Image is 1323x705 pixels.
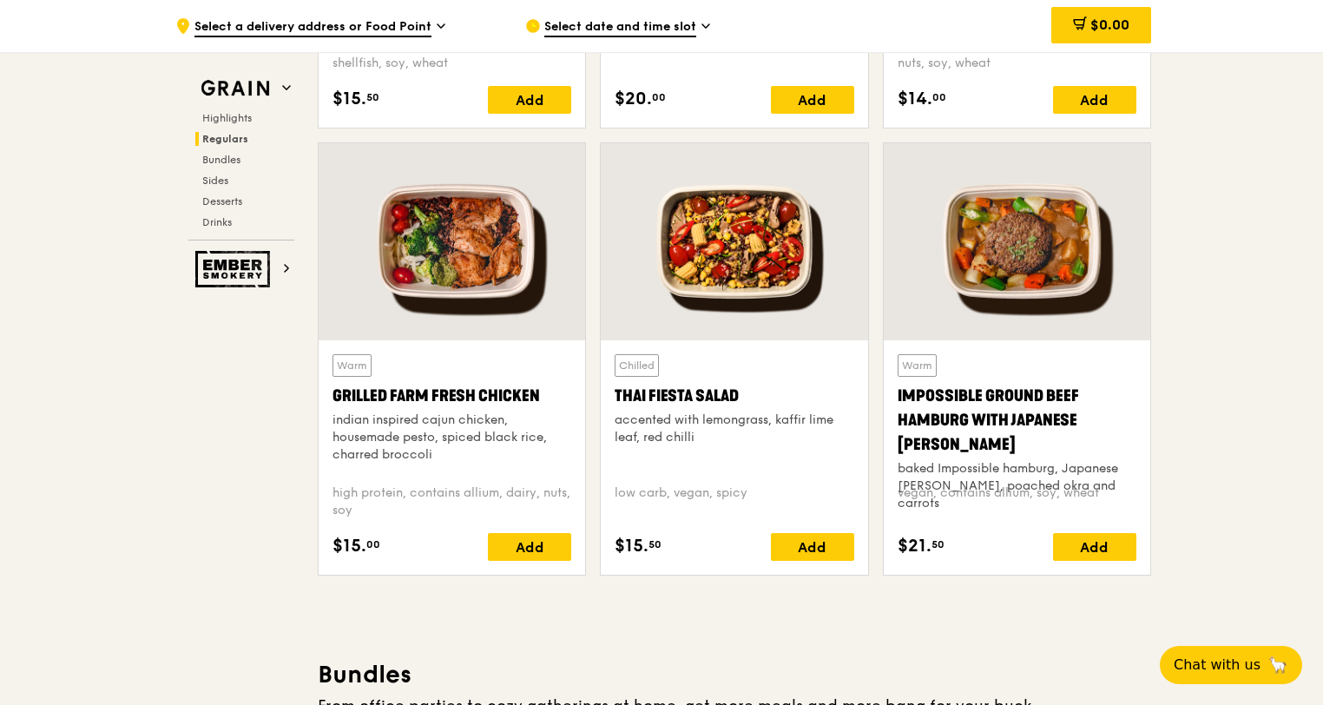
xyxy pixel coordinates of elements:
[898,384,1136,457] div: Impossible Ground Beef Hamburg with Japanese [PERSON_NAME]
[615,354,659,377] div: Chilled
[898,354,937,377] div: Warm
[318,659,1151,690] h3: Bundles
[1053,533,1136,561] div: Add
[898,86,932,112] span: $14.
[332,412,571,464] div: indian inspired cajun chicken, housemade pesto, spiced black rice, charred broccoli
[1053,86,1136,114] div: Add
[332,86,366,112] span: $15.
[544,18,696,37] span: Select date and time slot
[652,90,666,104] span: 00
[488,533,571,561] div: Add
[194,18,431,37] span: Select a delivery address or Food Point
[771,86,854,114] div: Add
[771,533,854,561] div: Add
[615,384,853,408] div: Thai Fiesta Salad
[366,537,380,551] span: 00
[202,175,228,187] span: Sides
[202,216,232,228] span: Drinks
[615,37,853,72] div: pescatarian, contains egg, soy, wheat
[898,533,931,559] span: $21.
[195,73,275,104] img: Grain web logo
[648,537,661,551] span: 50
[931,537,945,551] span: 50
[332,354,372,377] div: Warm
[615,484,853,519] div: low carb, vegan, spicy
[488,86,571,114] div: Add
[615,533,648,559] span: $15.
[366,90,379,104] span: 50
[332,484,571,519] div: high protein, contains allium, dairy, nuts, soy
[195,251,275,287] img: Ember Smokery web logo
[932,90,946,104] span: 00
[898,460,1136,512] div: baked Impossible hamburg, Japanese [PERSON_NAME], poached okra and carrots
[1267,655,1288,675] span: 🦙
[615,412,853,446] div: accented with lemongrass, kaffir lime leaf, red chilli
[898,484,1136,519] div: vegan, contains allium, soy, wheat
[332,37,571,72] div: high protein, spicy, contains allium, shellfish, soy, wheat
[202,112,252,124] span: Highlights
[202,154,240,166] span: Bundles
[1090,16,1129,33] span: $0.00
[202,133,248,145] span: Regulars
[1160,646,1302,684] button: Chat with us🦙
[332,533,366,559] span: $15.
[202,195,242,208] span: Desserts
[1174,655,1260,675] span: Chat with us
[898,37,1136,72] div: vegetarian, contains allium, barley, egg, nuts, soy, wheat
[615,86,652,112] span: $20.
[332,384,571,408] div: Grilled Farm Fresh Chicken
